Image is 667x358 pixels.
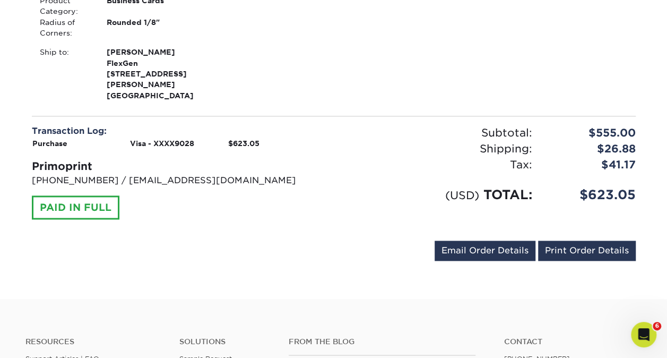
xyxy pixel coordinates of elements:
span: TOTAL: [483,187,532,202]
small: (USD) [445,189,479,202]
h4: Resources [25,337,163,346]
div: $623.05 [540,185,644,204]
div: Ship to: [32,47,99,101]
div: Rounded 1/8" [99,17,233,39]
span: 6 [653,322,661,330]
div: Primoprint [32,158,326,174]
h4: Solutions [179,337,273,346]
a: Email Order Details [435,241,535,261]
div: $41.17 [540,157,644,173]
p: [PHONE_NUMBER] / [EMAIL_ADDRESS][DOMAIN_NAME] [32,174,326,187]
span: [PERSON_NAME] [107,47,225,57]
a: Print Order Details [538,241,636,261]
div: Radius of Corners: [32,17,99,39]
strong: [GEOGRAPHIC_DATA] [107,47,225,100]
div: Subtotal: [334,125,540,141]
div: Tax: [334,157,540,173]
h4: From the Blog [289,337,475,346]
span: FlexGen [107,58,225,69]
strong: $623.05 [228,139,259,148]
div: $555.00 [540,125,644,141]
strong: Purchase [32,139,67,148]
div: $26.88 [540,141,644,157]
iframe: Intercom live chat [631,322,656,347]
div: PAID IN FULL [32,195,119,220]
div: Transaction Log: [32,125,326,138]
span: [STREET_ADDRESS][PERSON_NAME] [107,69,225,90]
strong: Visa - XXXX9028 [130,139,194,148]
div: Shipping: [334,141,540,157]
a: Contact [504,337,642,346]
